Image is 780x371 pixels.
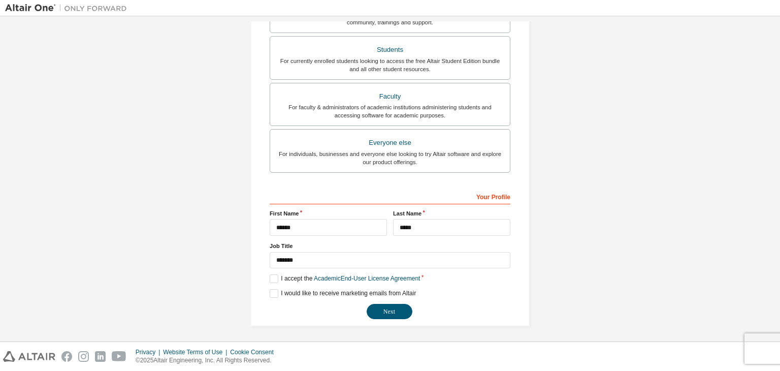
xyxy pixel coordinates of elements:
[270,242,510,250] label: Job Title
[270,209,387,218] label: First Name
[5,3,132,13] img: Altair One
[276,150,504,166] div: For individuals, businesses and everyone else looking to try Altair software and explore our prod...
[136,356,280,365] p: © 2025 Altair Engineering, Inc. All Rights Reserved.
[61,351,72,362] img: facebook.svg
[270,289,416,298] label: I would like to receive marketing emails from Altair
[112,351,126,362] img: youtube.svg
[276,103,504,119] div: For faculty & administrators of academic institutions administering students and accessing softwa...
[276,89,504,104] div: Faculty
[270,274,420,283] label: I accept the
[270,188,510,204] div: Your Profile
[136,348,163,356] div: Privacy
[276,136,504,150] div: Everyone else
[276,57,504,73] div: For currently enrolled students looking to access the free Altair Student Edition bundle and all ...
[367,304,412,319] button: Next
[276,43,504,57] div: Students
[230,348,279,356] div: Cookie Consent
[163,348,230,356] div: Website Terms of Use
[95,351,106,362] img: linkedin.svg
[78,351,89,362] img: instagram.svg
[3,351,55,362] img: altair_logo.svg
[314,275,420,282] a: Academic End-User License Agreement
[393,209,510,218] label: Last Name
